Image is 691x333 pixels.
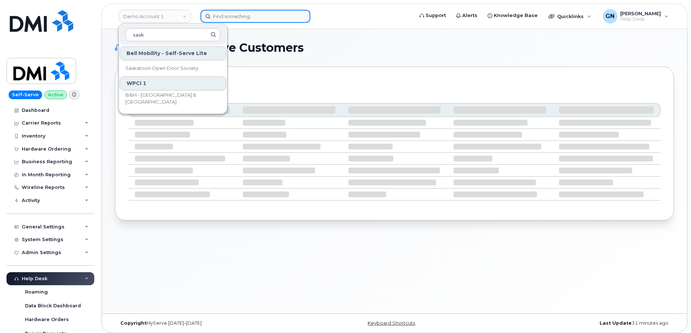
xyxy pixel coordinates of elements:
a: Keyboard Shortcuts [368,320,415,326]
span: Saskatoon Open Door Society [125,65,198,72]
span: B&M - [GEOGRAPHIC_DATA] & [GEOGRAPHIC_DATA] [125,92,209,106]
strong: Copyright [120,320,146,326]
a: B&M - [GEOGRAPHIC_DATA] & [GEOGRAPHIC_DATA] [120,91,226,106]
div: Bell Mobility - Self-Serve Lite [120,46,226,60]
div: 31 minutes ago [488,320,674,326]
a: Saskatoon Open Door Society [120,61,226,76]
input: Search [125,28,220,41]
div: WPCI 1 [120,76,226,90]
div: MyServe [DATE]–[DATE] [115,320,301,326]
strong: Last Update [600,320,632,326]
